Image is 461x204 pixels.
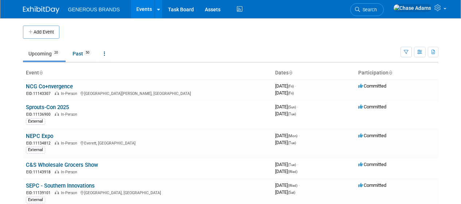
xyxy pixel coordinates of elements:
[358,162,386,167] span: Committed
[288,163,296,167] span: (Tue)
[275,90,294,96] span: [DATE]
[275,83,296,89] span: [DATE]
[55,112,59,116] img: In-Person Event
[26,112,54,116] span: EID: 11136900
[297,162,298,167] span: -
[61,112,79,117] span: In-Person
[39,70,43,76] a: Sort by Event Name
[26,90,269,96] div: [GEOGRAPHIC_DATA][PERSON_NAME], [GEOGRAPHIC_DATA]
[288,91,294,95] span: (Fri)
[26,83,73,90] a: NCG Co+nvergence
[358,104,386,109] span: Committed
[298,133,300,138] span: -
[288,84,294,88] span: (Fri)
[288,184,297,188] span: (Wed)
[26,147,45,153] div: External
[55,170,59,173] img: In-Person Event
[26,92,54,96] span: EID: 11143307
[26,170,54,174] span: EID: 11143918
[275,140,296,145] span: [DATE]
[67,47,97,61] a: Past50
[288,170,297,174] span: (Wed)
[23,67,272,79] th: Event
[275,104,298,109] span: [DATE]
[288,134,297,138] span: (Mon)
[61,91,79,96] span: In-Person
[288,141,296,145] span: (Tue)
[68,7,120,12] span: GENEROUS BRANDS
[393,4,431,12] img: Chase Adams
[298,182,300,188] span: -
[297,104,298,109] span: -
[26,133,53,139] a: NEPC Expo
[55,91,59,95] img: In-Person Event
[26,118,45,125] div: External
[358,133,386,138] span: Committed
[289,70,292,76] a: Sort by Start Date
[26,191,54,195] span: EID: 11139101
[55,190,59,194] img: In-Person Event
[272,67,355,79] th: Dates
[275,162,298,167] span: [DATE]
[83,50,91,55] span: 50
[275,189,295,195] span: [DATE]
[275,182,300,188] span: [DATE]
[360,7,377,12] span: Search
[26,162,98,168] a: C&S Wholesale Grocers Show
[275,169,297,174] span: [DATE]
[295,83,296,89] span: -
[288,190,295,195] span: (Sat)
[288,105,296,109] span: (Sun)
[61,141,79,146] span: In-Person
[52,50,60,55] span: 20
[23,26,59,39] button: Add Event
[26,189,269,196] div: [GEOGRAPHIC_DATA], [GEOGRAPHIC_DATA]
[358,83,386,89] span: Committed
[350,3,384,16] a: Search
[275,133,300,138] span: [DATE]
[355,67,438,79] th: Participation
[358,182,386,188] span: Committed
[26,104,69,111] a: Sprouts-Con 2025
[26,140,269,146] div: Everett, [GEOGRAPHIC_DATA]
[288,112,296,116] span: (Tue)
[61,170,79,174] span: In-Person
[61,190,79,195] span: In-Person
[23,6,59,14] img: ExhibitDay
[26,141,54,145] span: EID: 11134812
[26,182,95,189] a: SEPC - Southern Innovations
[23,47,66,61] a: Upcoming20
[26,197,45,203] div: External
[388,70,392,76] a: Sort by Participation Type
[55,141,59,145] img: In-Person Event
[275,111,296,116] span: [DATE]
